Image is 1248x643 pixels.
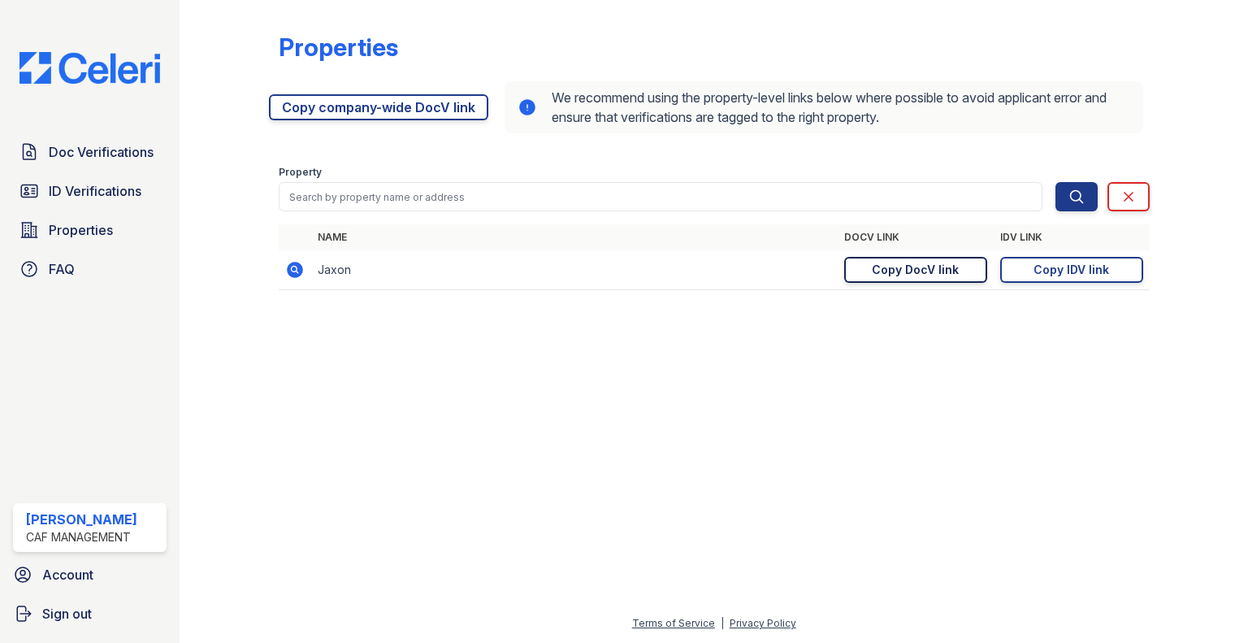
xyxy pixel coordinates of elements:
label: Property [279,166,322,179]
a: Copy DocV link [844,257,987,283]
a: Account [6,558,173,591]
span: ID Verifications [49,181,141,201]
a: Copy company-wide DocV link [269,94,488,120]
a: Copy IDV link [1000,257,1143,283]
a: FAQ [13,253,167,285]
div: Copy DocV link [872,262,959,278]
div: [PERSON_NAME] [26,510,137,529]
a: Privacy Policy [730,617,796,629]
a: Doc Verifications [13,136,167,168]
span: Properties [49,220,113,240]
a: Sign out [6,597,173,630]
img: CE_Logo_Blue-a8612792a0a2168367f1c8372b55b34899dd931a85d93a1a3d3e32e68fde9ad4.png [6,52,173,84]
div: Properties [279,33,398,62]
div: CAF Management [26,529,137,545]
span: Doc Verifications [49,142,154,162]
th: IDV Link [994,224,1150,250]
div: We recommend using the property-level links below where possible to avoid applicant error and ens... [505,81,1143,133]
div: | [721,617,724,629]
th: Name [311,224,838,250]
th: DocV Link [838,224,994,250]
td: Jaxon [311,250,838,290]
input: Search by property name or address [279,182,1042,211]
span: Account [42,565,93,584]
a: ID Verifications [13,175,167,207]
span: Sign out [42,604,92,623]
a: Properties [13,214,167,246]
div: Copy IDV link [1033,262,1109,278]
span: FAQ [49,259,75,279]
a: Terms of Service [632,617,715,629]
